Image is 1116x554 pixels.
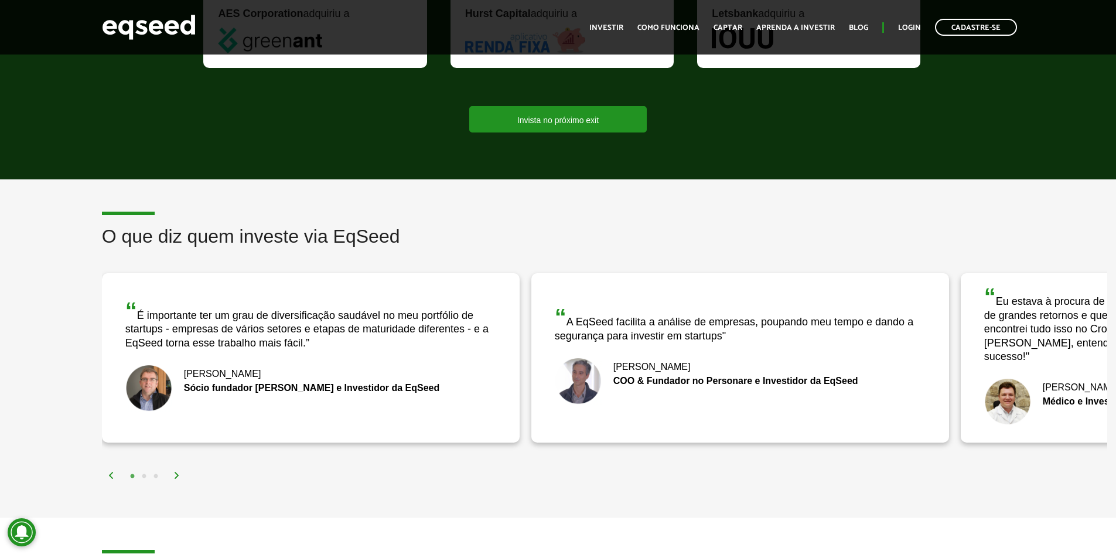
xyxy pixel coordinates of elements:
[150,471,162,482] button: 3 of 2
[589,24,623,32] a: Investir
[125,383,496,393] div: Sócio fundador [PERSON_NAME] e Investidor da EqSeed
[125,298,137,324] span: “
[127,471,138,482] button: 1 of 2
[555,304,566,330] span: “
[714,24,742,32] a: Captar
[125,369,496,379] div: [PERSON_NAME]
[555,358,602,405] img: Bruno Rodrigues
[108,472,115,479] img: arrow%20left.svg
[935,19,1017,36] a: Cadastre-se
[555,376,926,386] div: COO & Fundador no Personare e Investidor da EqSeed
[102,12,196,43] img: EqSeed
[984,378,1031,425] img: Fernando De Marco
[898,24,921,32] a: Login
[637,24,699,32] a: Como funciona
[125,365,172,412] img: Nick Johnston
[555,305,926,343] div: A EqSeed facilita a análise de empresas, poupando meu tempo e dando a segurança para investir em ...
[138,471,150,482] button: 2 of 2
[102,226,1107,264] h2: O que diz quem investe via EqSeed
[555,362,926,372] div: [PERSON_NAME]
[125,299,496,350] div: É importante ter um grau de diversificação saudável no meu portfólio de startups - empresas de vá...
[849,24,868,32] a: Blog
[173,472,180,479] img: arrow%20right.svg
[984,284,996,310] span: “
[469,106,647,132] a: Invista no próximo exit
[756,24,835,32] a: Aprenda a investir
